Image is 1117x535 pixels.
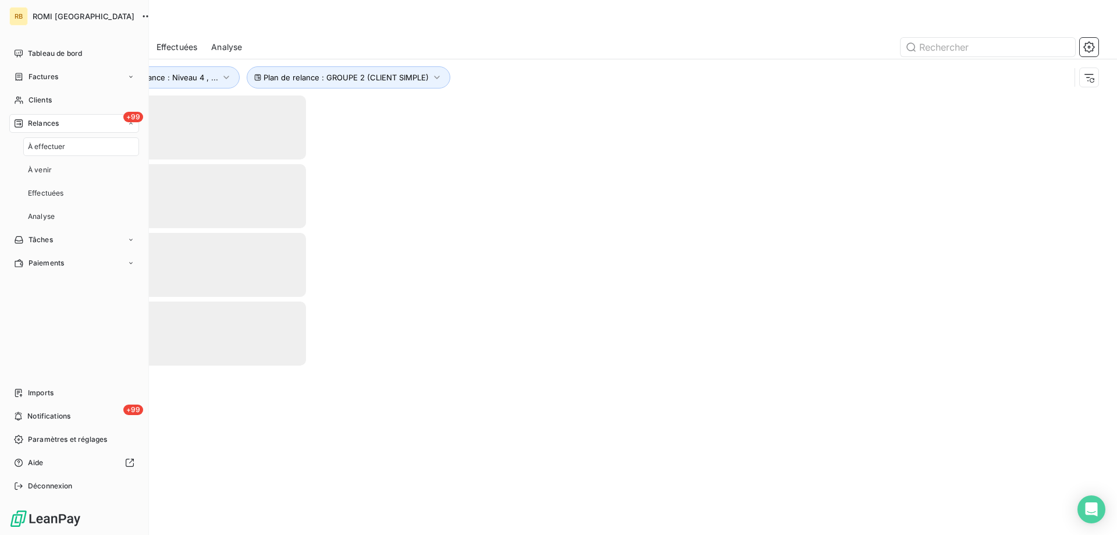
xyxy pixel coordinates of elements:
span: Relances [28,118,59,129]
span: À venir [28,165,52,175]
div: Open Intercom Messenger [1077,495,1105,523]
span: Tableau de bord [28,48,82,59]
span: ROMI [GEOGRAPHIC_DATA] [33,12,134,21]
span: Déconnexion [28,481,73,491]
input: Rechercher [901,38,1075,56]
span: Aide [28,458,44,468]
span: Effectuées [28,188,64,199]
button: Niveau de relance : Niveau 4 , ... [83,66,240,88]
div: RB [9,7,28,26]
span: Niveau de relance : Niveau 4 , ... [99,73,218,82]
span: Analyse [28,211,55,222]
span: Tâches [29,235,53,245]
span: Analyse [211,41,242,53]
img: Logo LeanPay [9,509,81,528]
span: +99 [123,112,143,122]
span: Notifications [27,411,70,421]
span: +99 [123,405,143,415]
span: Factures [29,72,58,82]
a: Aide [9,453,139,472]
span: Effectuées [156,41,198,53]
span: Paramètres et réglages [28,434,107,445]
span: Clients [29,95,52,105]
span: Plan de relance : GROUPE 2 (CLIENT SIMPLE) [264,73,429,82]
span: À effectuer [28,141,66,152]
span: Imports [28,388,54,398]
button: Plan de relance : GROUPE 2 (CLIENT SIMPLE) [247,66,450,88]
span: Paiements [29,258,64,268]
